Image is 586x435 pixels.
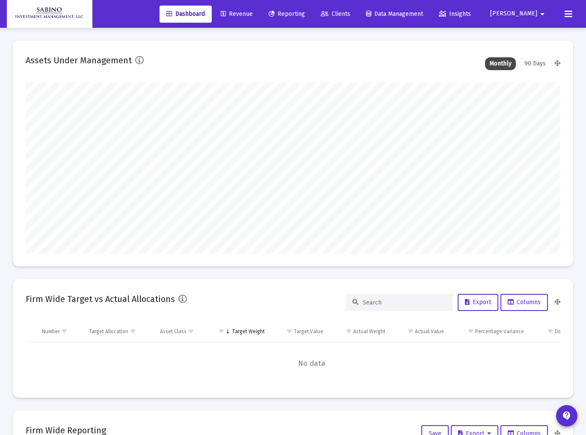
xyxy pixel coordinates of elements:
[547,328,553,334] span: Show filter options for column 'Dollar Variance'
[353,328,385,335] div: Actual Weight
[465,299,491,306] span: Export
[160,328,186,335] div: Asset Class
[262,6,312,23] a: Reporting
[209,321,271,342] td: Column Target Weight
[366,10,423,18] span: Data Management
[83,321,154,342] td: Column Target Allocation
[221,10,253,18] span: Revenue
[89,328,128,335] div: Target Allocation
[13,6,86,23] img: Dashboard
[314,6,357,23] a: Clients
[475,328,524,335] div: Percentage Variance
[188,328,194,334] span: Show filter options for column 'Asset Class'
[407,328,414,334] span: Show filter options for column 'Actual Value'
[450,321,530,342] td: Column Percentage Variance
[432,6,478,23] a: Insights
[485,57,516,70] div: Monthly
[537,6,548,23] mat-icon: arrow_drop_down
[26,53,132,67] h2: Assets Under Management
[232,328,265,335] div: Target Weight
[214,6,260,23] a: Revenue
[26,292,175,306] h2: Firm Wide Target vs Actual Allocations
[480,5,558,22] button: [PERSON_NAME]
[359,6,430,23] a: Data Management
[490,10,537,18] span: [PERSON_NAME]
[500,294,548,311] button: Columns
[36,321,83,342] td: Column Number
[294,328,323,335] div: Target Value
[154,321,209,342] td: Column Asset Class
[415,328,444,335] div: Actual Value
[26,321,560,385] div: Data grid
[346,328,352,334] span: Show filter options for column 'Actual Weight'
[42,328,60,335] div: Number
[508,299,541,306] span: Columns
[61,328,68,334] span: Show filter options for column 'Number'
[363,299,447,306] input: Search
[218,328,225,334] span: Show filter options for column 'Target Weight'
[130,328,136,334] span: Show filter options for column 'Target Allocation'
[329,321,392,342] td: Column Actual Weight
[520,57,550,70] div: 90 Days
[458,294,498,311] button: Export
[160,6,212,23] a: Dashboard
[468,328,474,334] span: Show filter options for column 'Percentage Variance'
[439,10,471,18] span: Insights
[562,411,572,421] mat-icon: contact_support
[286,328,293,334] span: Show filter options for column 'Target Value'
[321,10,350,18] span: Clients
[271,321,329,342] td: Column Target Value
[391,321,450,342] td: Column Actual Value
[166,10,205,18] span: Dashboard
[269,10,305,18] span: Reporting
